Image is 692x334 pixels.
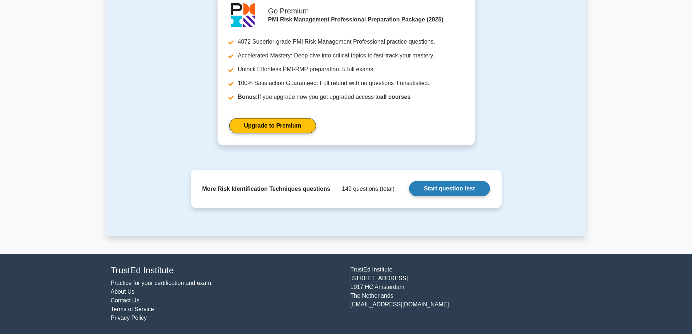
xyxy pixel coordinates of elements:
div: TrustEd Institute [STREET_ADDRESS] 1017 HC Amsterdam The Netherlands [EMAIL_ADDRESS][DOMAIN_NAME] [346,265,586,322]
div: 149 questions (total) [339,185,394,193]
a: Start question test [409,181,490,196]
h4: TrustEd Institute [111,265,342,276]
a: Terms of Service [111,306,154,312]
div: More Risk Identification Techniques questions [202,185,331,193]
a: Practice for your certification and exam [111,280,211,286]
a: Contact Us [111,297,139,303]
a: About Us [111,289,135,295]
a: Upgrade to Premium [229,118,316,133]
a: Privacy Policy [111,315,147,321]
